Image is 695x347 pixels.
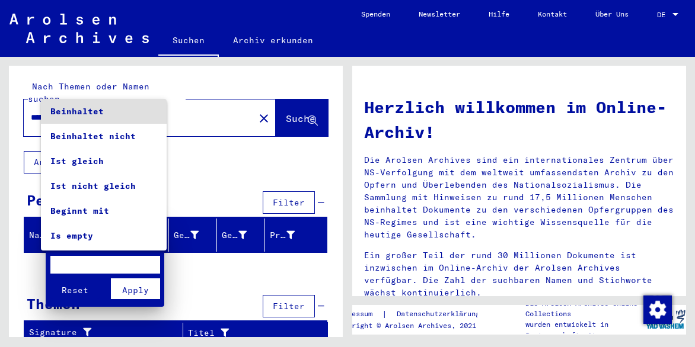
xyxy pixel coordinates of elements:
[50,248,157,273] span: Is not empty
[50,149,157,173] span: Ist gleich
[643,295,672,324] img: Zustimmung ändern
[50,124,157,149] span: Beinhaltet nicht
[50,173,157,198] span: Ist nicht gleich
[50,223,157,248] span: Is empty
[50,198,157,223] span: Beginnt mit
[50,99,157,124] span: Beinhaltet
